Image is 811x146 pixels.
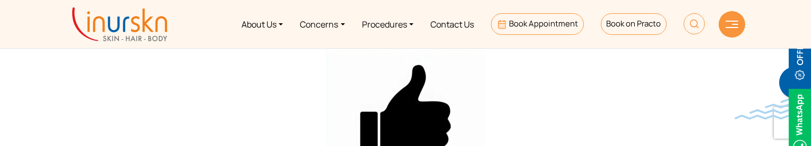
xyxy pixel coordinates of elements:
[353,4,422,44] a: Procedures
[735,98,811,120] img: bluewave
[509,18,578,29] span: Book Appointment
[291,4,353,44] a: Concerns
[789,21,811,91] img: offerBt
[72,7,167,41] img: inurskn-logo
[491,13,584,35] a: Book Appointment
[606,18,661,29] span: Book on Practo
[233,4,291,44] a: About Us
[422,4,482,44] a: Contact Us
[726,21,738,28] img: hamLine.svg
[601,13,667,35] a: Book on Practo
[684,13,705,34] img: HeaderSearch
[789,117,811,129] a: Whatsappicon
